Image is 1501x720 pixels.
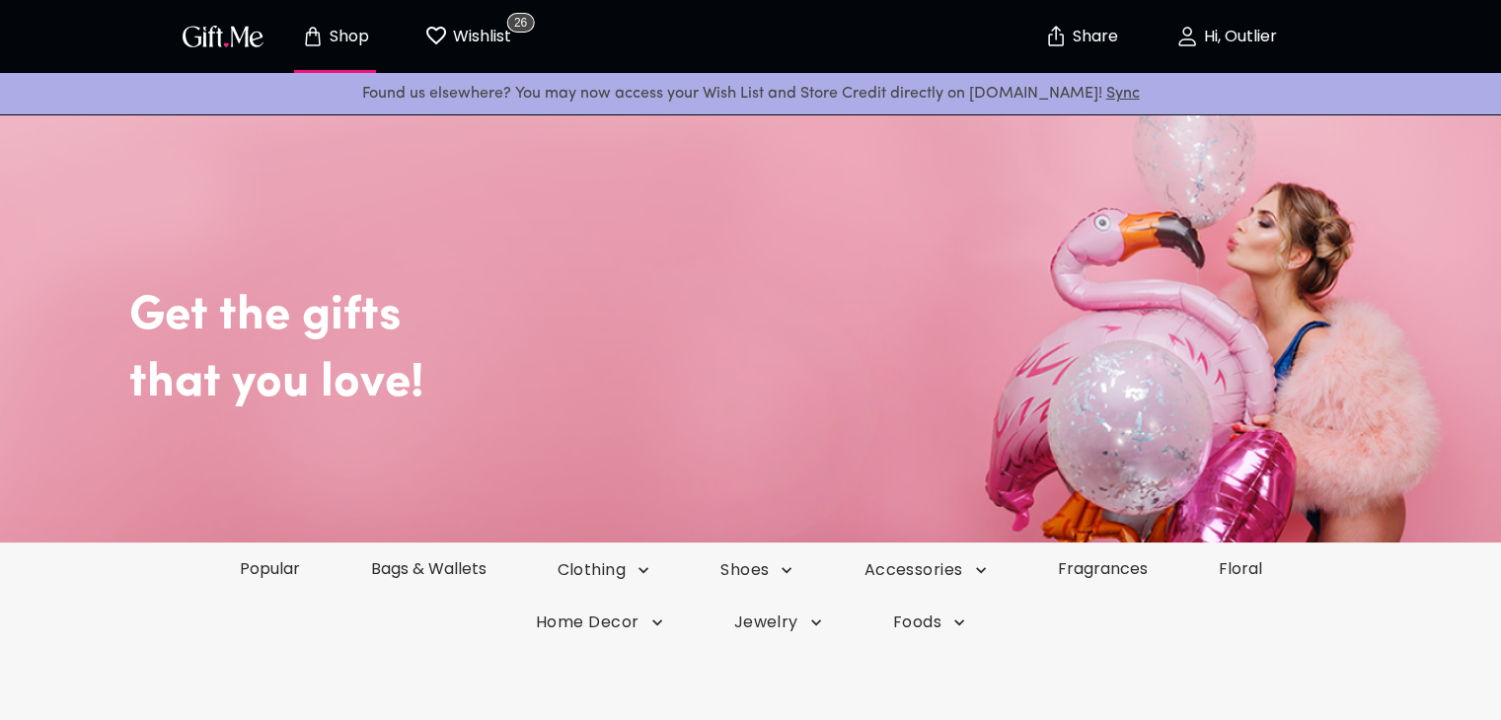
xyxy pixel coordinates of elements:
button: Wishlist page [413,5,522,68]
span: Home Decor [536,612,663,633]
a: Popular [204,557,336,580]
h2: Get the gifts [129,229,1462,345]
img: GiftMe Logo [179,22,267,50]
button: Shoes [685,559,828,581]
span: Accessories [863,559,986,581]
span: Shoes [720,559,792,581]
button: Hi, Outlier [1128,5,1325,68]
button: Clothing [522,559,686,581]
button: Foods [858,612,1001,633]
p: Found us elsewhere? You may now access your Wish List and Store Credit directly on [DOMAIN_NAME]! [16,81,1485,107]
span: 26 [507,13,534,33]
img: secure [1044,25,1068,48]
a: Floral [1183,557,1298,580]
p: Hi, Outlier [1199,29,1277,45]
a: Fragrances [1022,557,1183,580]
p: Share [1068,29,1118,45]
span: Clothing [558,559,650,581]
span: Jewelry [734,612,822,633]
button: Store page [281,5,390,68]
button: Jewelry [699,612,858,633]
span: Foods [893,612,965,633]
button: GiftMe Logo [177,25,269,48]
p: Wishlist [448,24,511,49]
button: Share [1047,2,1116,71]
button: Accessories [828,559,1021,581]
p: Shop [325,29,369,45]
a: Sync [1106,86,1140,102]
h2: that you love! [129,355,1462,412]
button: Home Decor [500,612,699,633]
a: Bags & Wallets [336,557,522,580]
